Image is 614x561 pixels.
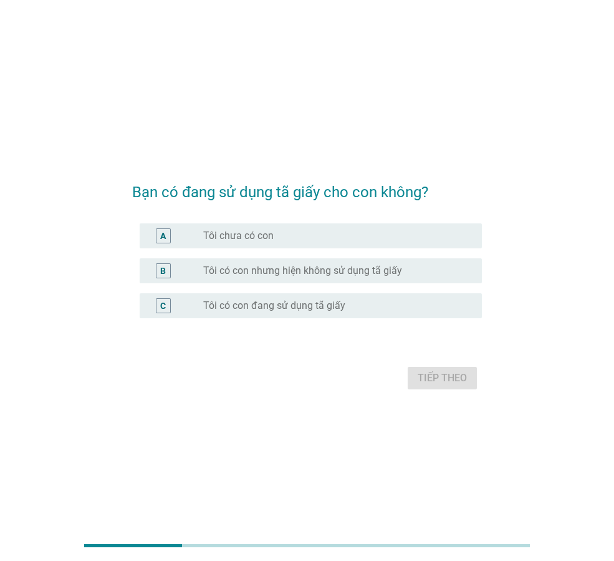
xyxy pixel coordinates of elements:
label: Tôi chưa có con [203,230,274,242]
label: Tôi có con đang sử dụng tã giấy [203,300,345,312]
div: A [160,229,166,242]
h2: Bạn có đang sử dụng tã giấy cho con không? [132,168,482,203]
label: Tôi có con nhưng hiện không sử dụng tã giấy [203,265,402,277]
div: B [160,264,166,277]
div: C [160,299,166,312]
